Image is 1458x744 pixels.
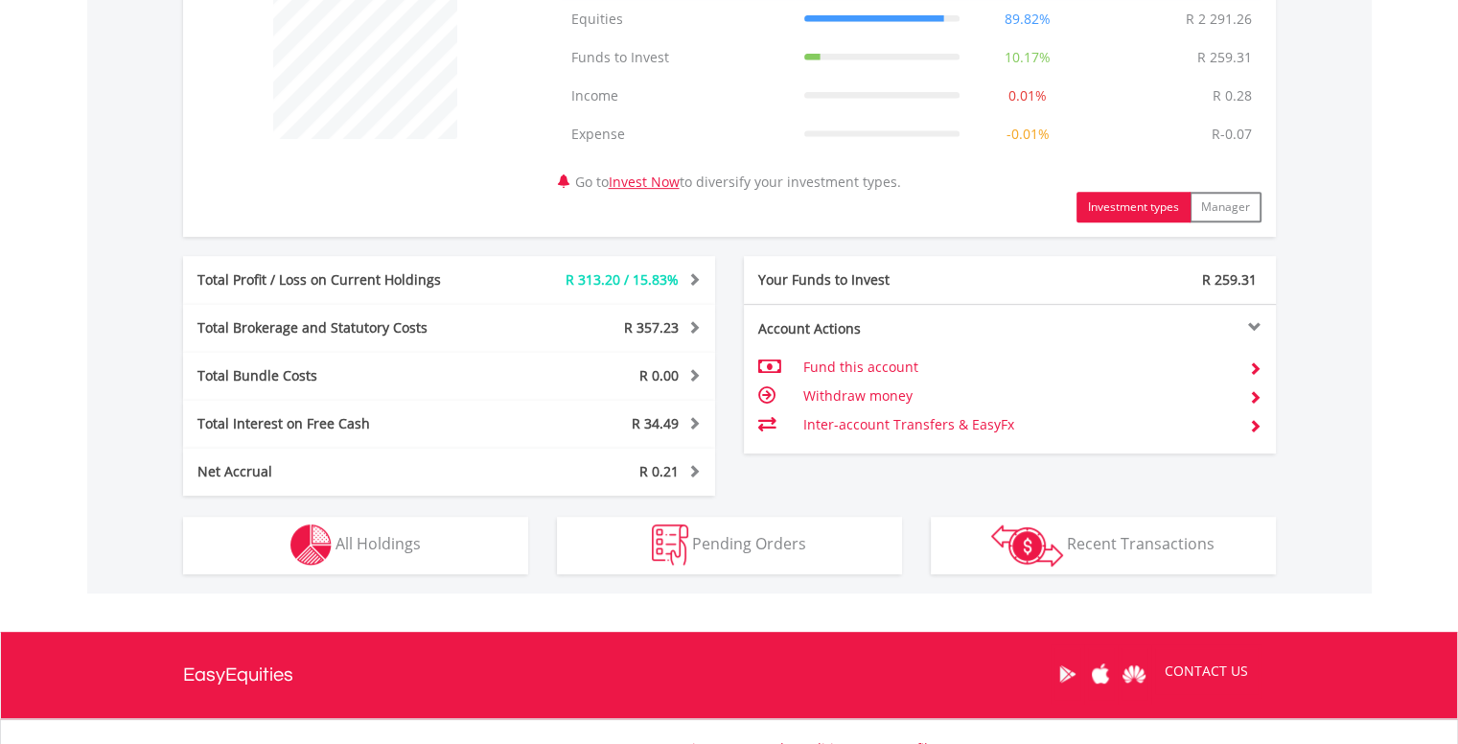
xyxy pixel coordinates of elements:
td: R 259.31 [1188,38,1261,77]
a: CONTACT US [1151,644,1261,698]
div: Total Brokerage and Statutory Costs [183,318,494,337]
span: R 259.31 [1202,270,1257,289]
span: R 357.23 [624,318,679,337]
td: -0.01% [969,115,1086,153]
img: holdings-wht.png [290,524,332,566]
img: pending_instructions-wht.png [652,524,688,566]
span: All Holdings [336,533,421,554]
div: Total Interest on Free Cash [183,414,494,433]
button: All Holdings [183,517,528,574]
td: 10.17% [969,38,1086,77]
td: Withdraw money [802,382,1233,410]
span: Pending Orders [692,533,806,554]
td: Fund this account [802,353,1233,382]
td: Expense [562,115,795,153]
div: Account Actions [744,319,1010,338]
span: R 34.49 [632,414,679,432]
td: R-0.07 [1202,115,1261,153]
button: Pending Orders [557,517,902,574]
a: EasyEquities [183,632,293,718]
span: R 0.21 [639,462,679,480]
td: R 0.28 [1203,77,1261,115]
a: Huawei [1118,644,1151,704]
a: Google Play [1051,644,1084,704]
td: 0.01% [969,77,1086,115]
span: R 313.20 / 15.83% [566,270,679,289]
span: R 0.00 [639,366,679,384]
div: Total Bundle Costs [183,366,494,385]
img: transactions-zar-wht.png [991,524,1063,567]
button: Manager [1190,192,1261,222]
a: Invest Now [609,173,680,191]
a: Apple [1084,644,1118,704]
td: Funds to Invest [562,38,795,77]
button: Recent Transactions [931,517,1276,574]
div: Your Funds to Invest [744,270,1010,290]
span: Recent Transactions [1067,533,1215,554]
div: Total Profit / Loss on Current Holdings [183,270,494,290]
div: Net Accrual [183,462,494,481]
td: Inter-account Transfers & EasyFx [802,410,1233,439]
td: Income [562,77,795,115]
button: Investment types [1076,192,1191,222]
